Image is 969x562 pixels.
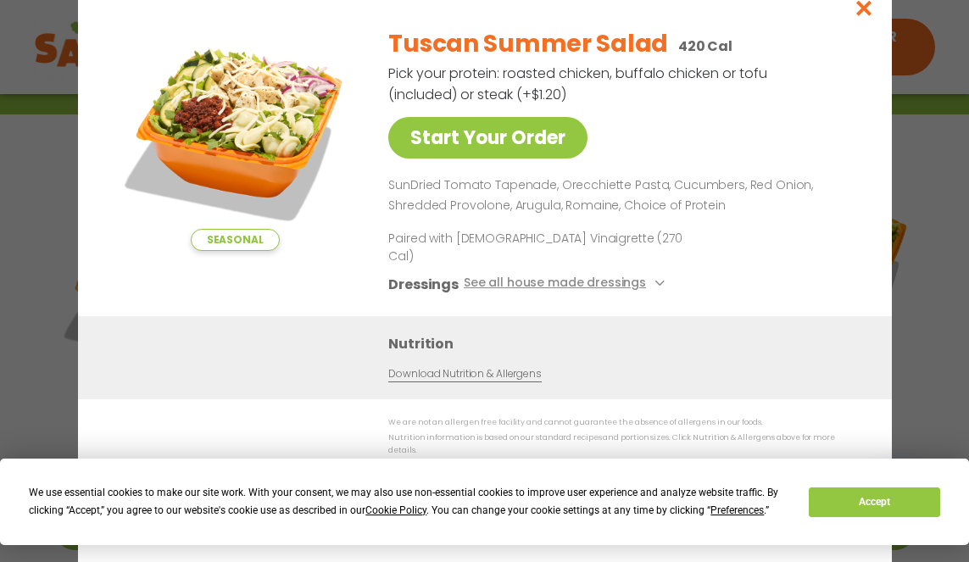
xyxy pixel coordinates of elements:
img: Featured product photo for Tuscan Summer Salad [116,14,354,251]
p: Pick your protein: roasted chicken, buffalo chicken or tofu (included) or steak (+$1.20) [388,63,770,105]
p: We are not an allergen free facility and cannot guarantee the absence of allergens in our foods. [388,416,858,429]
span: Preferences [710,504,764,516]
a: Download Nutrition & Allergens [388,366,541,382]
p: Paired with [DEMOGRAPHIC_DATA] Vinaigrette (270 Cal) [388,230,702,265]
button: See all house made dressings [463,274,669,295]
h3: Nutrition [388,333,866,354]
p: SunDried Tomato Tapenade, Orecchiette Pasta, Cucumbers, Red Onion, Shredded Provolone, Arugula, R... [388,175,851,216]
span: Seasonal [190,229,279,251]
h2: Tuscan Summer Salad [388,26,668,62]
span: Cookie Policy [365,504,426,516]
div: We use essential cookies to make our site work. With your consent, we may also use non-essential ... [29,484,788,520]
a: Start Your Order [388,117,588,159]
h3: Dressings [388,274,459,295]
button: Accept [809,487,939,517]
p: 420 Cal [678,36,732,57]
p: Nutrition information is based on our standard recipes and portion sizes. Click Nutrition & Aller... [388,431,858,458]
